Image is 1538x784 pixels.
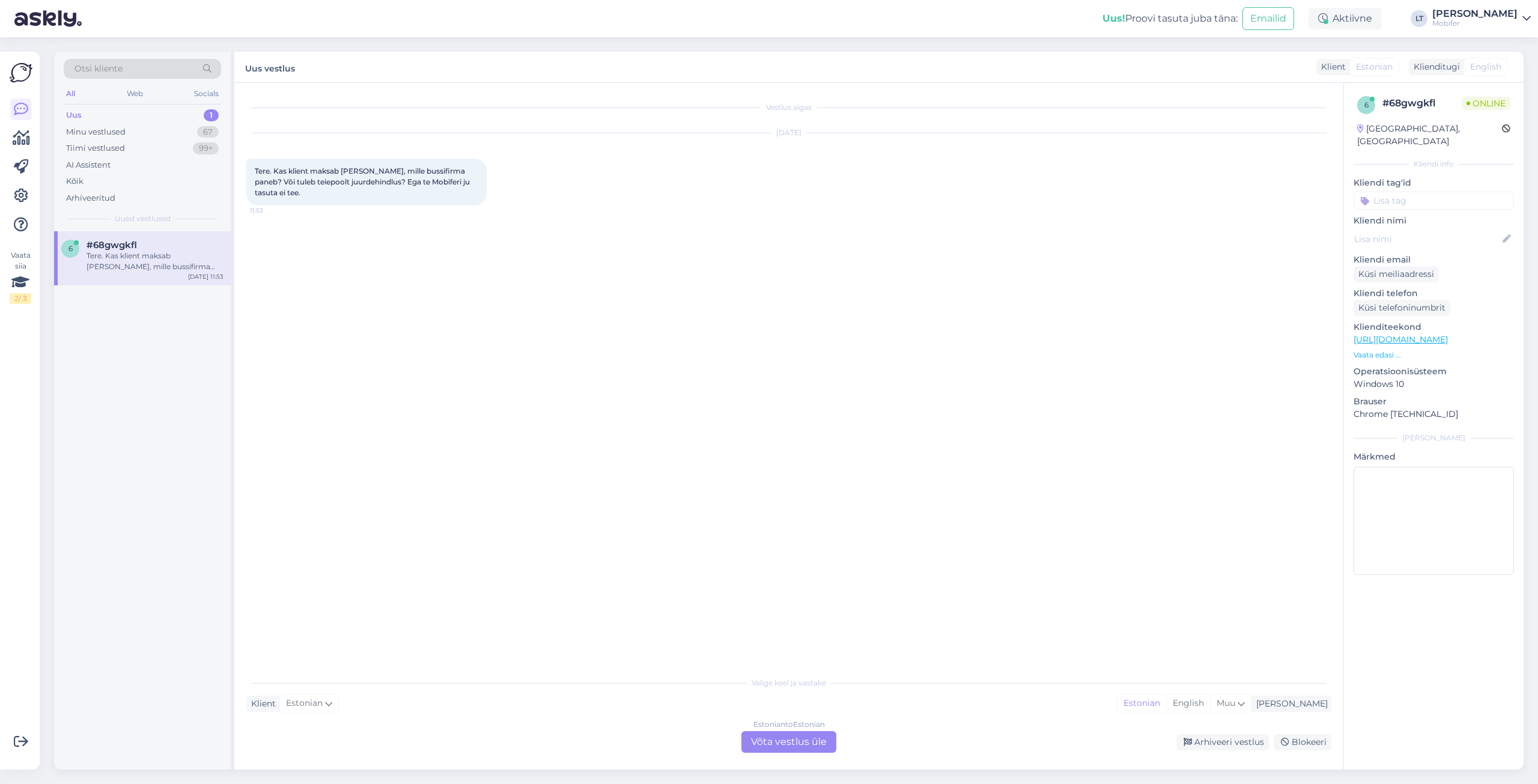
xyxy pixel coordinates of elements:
[124,86,145,102] div: Web
[1354,433,1514,443] div: [PERSON_NAME]
[66,159,111,171] div: AI Assistent
[1354,192,1514,210] input: Lisa tag
[1274,734,1331,750] div: Blokeeri
[68,244,73,253] span: 6
[74,62,123,75] span: Otsi kliente
[87,240,137,251] span: #68gwgkfl
[286,697,323,710] span: Estonian
[1309,8,1382,29] div: Aktiivne
[1354,365,1514,378] p: Operatsioonisüsteem
[246,697,276,710] div: Klient
[1354,159,1514,169] div: Kliendi info
[1354,350,1514,360] p: Vaata edasi ...
[10,293,31,304] div: 2 / 3
[64,86,78,102] div: All
[1242,7,1294,30] button: Emailid
[188,272,223,281] div: [DATE] 11:53
[1102,11,1238,26] div: Proovi tasuta juba täna:
[1354,451,1514,463] p: Märkmed
[1176,734,1269,750] div: Arhiveeri vestlus
[66,126,126,138] div: Minu vestlused
[10,250,31,304] div: Vaata siia
[1166,694,1210,713] div: English
[1354,408,1514,421] p: Chrome [TECHNICAL_ID]
[1411,10,1427,27] div: LT
[1432,9,1531,28] a: [PERSON_NAME]Mobifer
[250,206,295,215] span: 11:53
[10,61,32,84] img: Askly Logo
[1117,694,1166,713] div: Estonian
[1354,300,1450,316] div: Küsi telefoninumbrit
[1354,214,1514,227] p: Kliendi nimi
[66,109,82,121] div: Uus
[1382,96,1462,111] div: # 68gwgkfl
[115,213,171,224] span: Uued vestlused
[1409,61,1460,73] div: Klienditugi
[1357,123,1502,148] div: [GEOGRAPHIC_DATA], [GEOGRAPHIC_DATA]
[246,102,1331,113] div: Vestlus algas
[1364,100,1369,109] span: 6
[1217,697,1235,708] span: Muu
[245,59,295,75] label: Uus vestlus
[1354,287,1514,300] p: Kliendi telefon
[1354,334,1448,345] a: [URL][DOMAIN_NAME]
[1354,177,1514,189] p: Kliendi tag'id
[753,719,825,730] div: Estonian to Estonian
[1354,321,1514,333] p: Klienditeekond
[246,678,1331,688] div: Valige keel ja vastake
[193,142,219,154] div: 99+
[1432,9,1518,19] div: [PERSON_NAME]
[1354,378,1514,390] p: Windows 10
[1251,697,1328,710] div: [PERSON_NAME]
[197,126,219,138] div: 67
[741,731,836,753] div: Võta vestlus üle
[246,127,1331,138] div: [DATE]
[1354,232,1500,246] input: Lisa nimi
[1356,61,1393,73] span: Estonian
[255,166,472,197] span: Tere. Kas klient maksab [PERSON_NAME], mille bussifirma paneb? Või tuleb teiepoolt juurdehindlus?...
[66,175,84,187] div: Kõik
[204,109,219,121] div: 1
[192,86,221,102] div: Socials
[1354,254,1514,266] p: Kliendi email
[1462,97,1510,110] span: Online
[87,251,223,272] div: Tere. Kas klient maksab [PERSON_NAME], mille bussifirma paneb? Või tuleb teiepoolt juurdehindlus?...
[1470,61,1501,73] span: English
[1354,266,1439,282] div: Küsi meiliaadressi
[1432,19,1518,28] div: Mobifer
[1316,61,1346,73] div: Klient
[66,142,125,154] div: Tiimi vestlused
[66,192,115,204] div: Arhiveeritud
[1102,13,1125,24] b: Uus!
[1354,395,1514,408] p: Brauser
